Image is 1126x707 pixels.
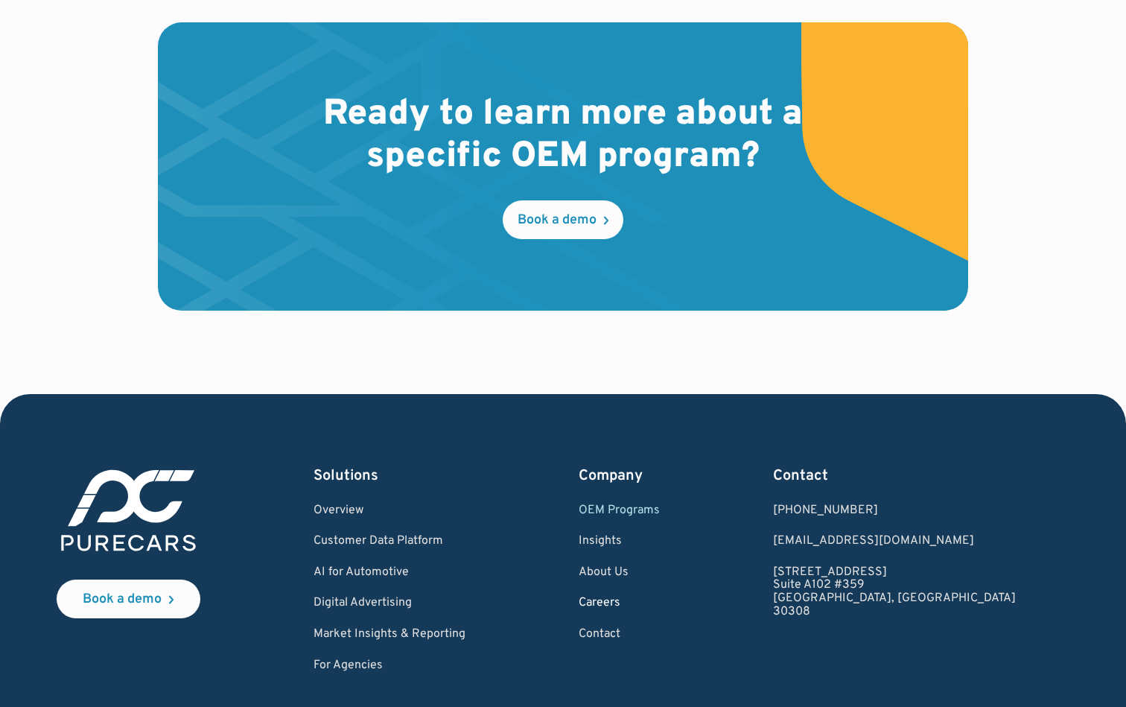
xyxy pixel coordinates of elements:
[314,535,465,548] a: Customer Data Platform
[579,628,660,641] a: Contact
[314,566,465,580] a: AI for Automotive
[579,504,660,518] a: OEM Programs
[314,659,465,673] a: For Agencies
[579,535,660,548] a: Insights
[773,566,1016,618] a: [STREET_ADDRESS]Suite A102 #359[GEOGRAPHIC_DATA], [GEOGRAPHIC_DATA]30308
[773,466,1016,486] div: Contact
[57,580,200,618] a: Book a demo
[57,466,200,556] img: purecars logo
[83,593,162,606] div: Book a demo
[314,628,465,641] a: Market Insights & Reporting
[579,597,660,610] a: Careers
[579,566,660,580] a: About Us
[773,535,1016,548] a: Email us
[314,597,465,610] a: Digital Advertising
[579,466,660,486] div: Company
[518,214,597,227] div: Book a demo
[314,504,465,518] a: Overview
[773,504,1016,518] div: [PHONE_NUMBER]
[314,466,465,486] div: Solutions
[503,200,623,239] a: Book a demo
[253,94,873,180] h2: Ready to learn more about a specific OEM program?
